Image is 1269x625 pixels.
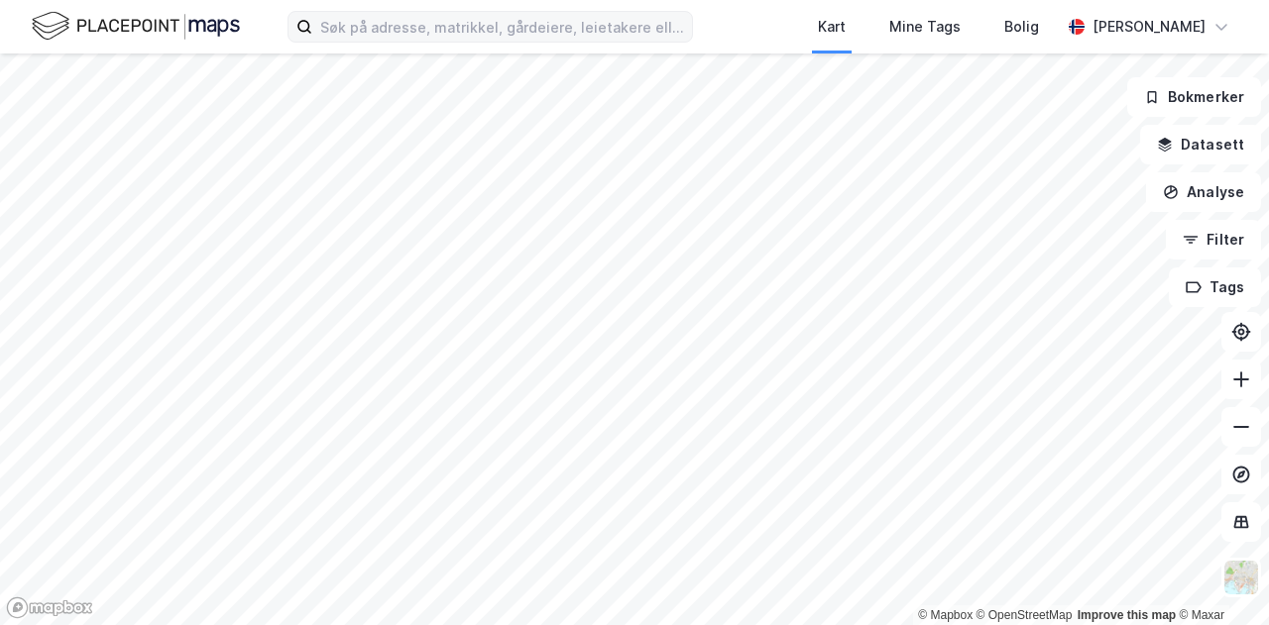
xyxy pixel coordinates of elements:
[1146,172,1261,212] button: Analyse
[1140,125,1261,164] button: Datasett
[6,596,93,619] a: Mapbox homepage
[977,608,1073,622] a: OpenStreetMap
[1166,220,1261,260] button: Filter
[818,15,846,39] div: Kart
[1170,530,1269,625] div: Kontrollprogram for chat
[1170,530,1269,625] iframe: Chat Widget
[32,9,240,44] img: logo.f888ab2527a4732fd821a326f86c7f29.svg
[1004,15,1039,39] div: Bolig
[312,12,692,42] input: Søk på adresse, matrikkel, gårdeiere, leietakere eller personer
[1169,267,1261,307] button: Tags
[889,15,961,39] div: Mine Tags
[918,608,973,622] a: Mapbox
[1093,15,1206,39] div: [PERSON_NAME]
[1078,608,1176,622] a: Improve this map
[1127,77,1261,117] button: Bokmerker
